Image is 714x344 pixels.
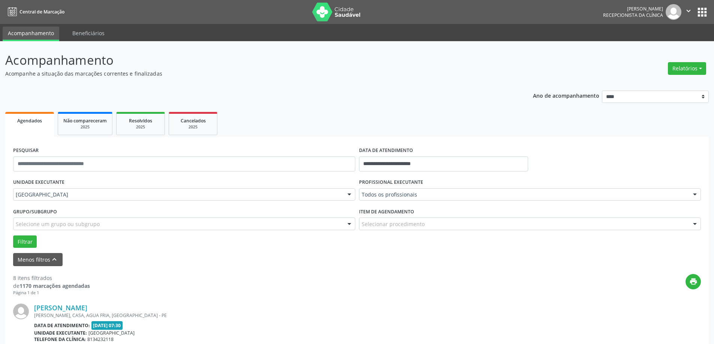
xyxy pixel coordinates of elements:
a: [PERSON_NAME] [34,304,87,312]
button: print [686,274,701,289]
div: 2025 [63,124,107,130]
b: Telefone da clínica: [34,336,86,343]
a: Beneficiários [67,27,110,40]
div: 2025 [174,124,212,130]
span: Cancelados [181,118,206,124]
span: [DATE] 07:30 [91,321,123,330]
div: 8 itens filtrados [13,274,90,282]
span: Não compareceram [63,118,107,124]
span: [GEOGRAPHIC_DATA] [16,191,340,198]
span: [GEOGRAPHIC_DATA] [88,330,135,336]
span: Todos os profissionais [362,191,686,198]
b: Unidade executante: [34,330,87,336]
div: 2025 [122,124,159,130]
div: [PERSON_NAME] [603,6,663,12]
p: Ano de acompanhamento [533,91,599,100]
a: Acompanhamento [3,27,59,41]
button: Menos filtroskeyboard_arrow_up [13,253,63,266]
span: Resolvidos [129,118,152,124]
img: img [666,4,681,20]
label: UNIDADE EXECUTANTE [13,177,64,188]
label: Item de agendamento [359,206,414,217]
button: Relatórios [668,62,706,75]
span: Selecionar procedimento [362,220,425,228]
strong: 1170 marcações agendadas [19,282,90,289]
i: print [689,277,698,286]
span: Selecione um grupo ou subgrupo [16,220,100,228]
p: Acompanhamento [5,51,498,70]
label: DATA DE ATENDIMENTO [359,145,413,156]
button:  [681,4,696,20]
div: Página 1 de 1 [13,290,90,296]
span: Recepcionista da clínica [603,12,663,18]
span: Central de Marcação [19,9,64,15]
label: PESQUISAR [13,145,39,156]
label: Grupo/Subgrupo [13,206,57,217]
div: de [13,282,90,290]
label: PROFISSIONAL EXECUTANTE [359,177,423,188]
div: [PERSON_NAME], CASA, AGUA FRIA, [GEOGRAPHIC_DATA] - PE [34,312,588,319]
img: img [13,304,29,319]
i: keyboard_arrow_up [50,255,58,264]
a: Central de Marcação [5,6,64,18]
span: 8134232118 [87,336,114,343]
p: Acompanhe a situação das marcações correntes e finalizadas [5,70,498,77]
i:  [684,7,693,15]
button: apps [696,6,709,19]
button: Filtrar [13,235,37,248]
span: Agendados [17,118,42,124]
b: Data de atendimento: [34,322,90,329]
